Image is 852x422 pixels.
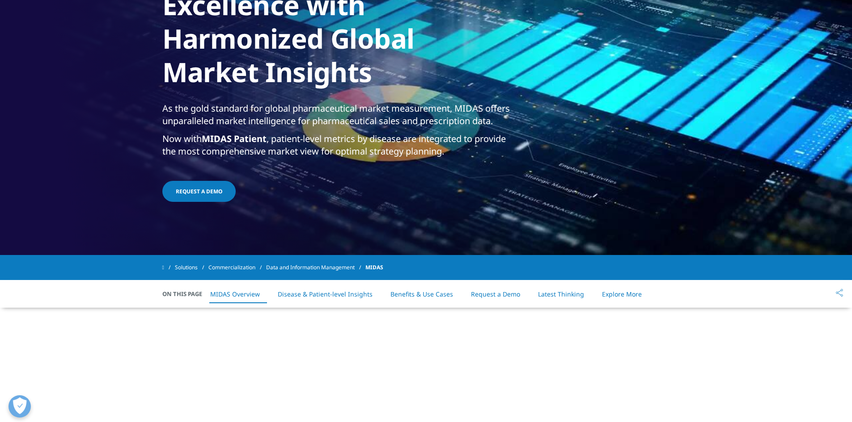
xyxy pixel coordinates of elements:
p: As the gold standard for global pharmaceutical market measurement, MIDAS offers unparalleled mark... [162,102,520,133]
p: Now with , patient-level metrics by disease are integrated to provide the most comprehensive mark... [162,133,520,163]
a: Explore More [602,290,642,298]
span: Request a demo [176,188,222,195]
a: Commercialization [208,259,266,276]
a: Latest Thinking [538,290,584,298]
button: Open Preferences [8,395,31,418]
strong: MIDAS Patient [202,133,267,145]
a: Benefits & Use Cases [390,290,453,298]
a: Request a Demo [471,290,520,298]
a: Solutions [175,259,208,276]
a: Request a demo [162,181,236,202]
a: MIDAS Overview [210,290,260,298]
span: On This Page [162,289,212,298]
span: MIDAS [365,259,383,276]
a: Data and Information Management [266,259,365,276]
a: Disease & Patient-level Insights [278,290,373,298]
